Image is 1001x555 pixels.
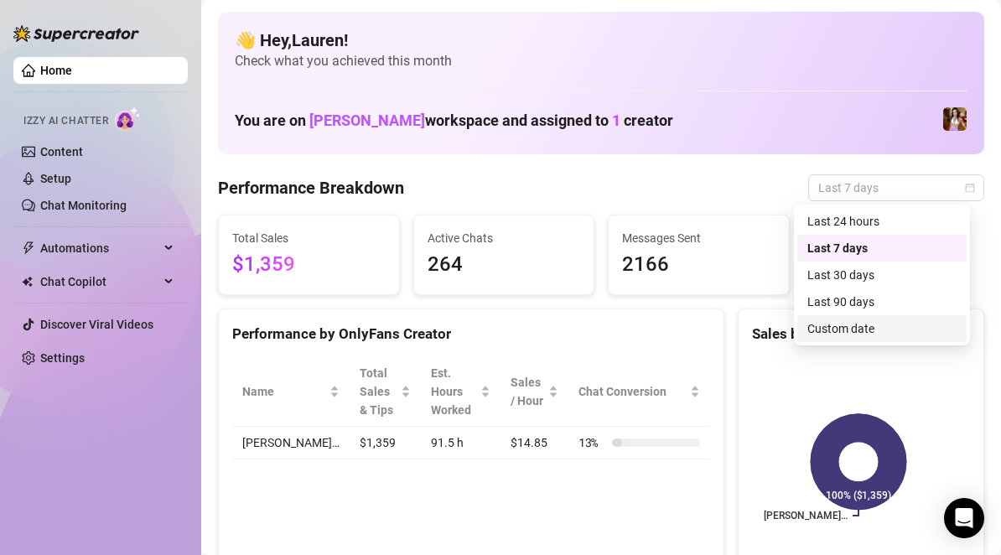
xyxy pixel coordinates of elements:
text: [PERSON_NAME]… [764,510,848,521]
th: Sales / Hour [500,357,568,427]
td: 91.5 h [421,427,501,459]
div: Last 90 days [797,288,967,315]
div: Last 24 hours [797,208,967,235]
span: Sales / Hour [511,373,545,410]
span: Check what you achieved this month [235,52,967,70]
a: Discover Viral Videos [40,318,153,331]
span: Izzy AI Chatter [23,113,108,129]
span: 264 [428,249,581,281]
td: $1,359 [350,427,421,459]
td: [PERSON_NAME]… [232,427,350,459]
div: Last 24 hours [807,212,957,231]
span: Active Chats [428,229,581,247]
div: Sales by OnlyFans Creator [752,323,970,345]
span: Chat Conversion [578,382,687,401]
a: Home [40,64,72,77]
img: Chat Copilot [22,276,33,288]
a: Settings [40,351,85,365]
span: $1,359 [232,249,386,281]
span: Automations [40,235,159,262]
div: Custom date [807,319,957,338]
span: Chat Copilot [40,268,159,295]
div: Last 30 days [797,262,967,288]
div: Performance by OnlyFans Creator [232,323,710,345]
span: 1 [612,112,620,129]
td: $14.85 [500,427,568,459]
img: Elena [943,107,967,131]
div: Open Intercom Messenger [944,498,984,538]
span: thunderbolt [22,241,35,255]
th: Total Sales & Tips [350,357,421,427]
span: Total Sales [232,229,386,247]
h1: You are on workspace and assigned to creator [235,112,673,130]
img: AI Chatter [115,106,141,131]
div: Last 7 days [797,235,967,262]
span: Name [242,382,326,401]
h4: Performance Breakdown [218,176,404,200]
span: 13 % [578,433,605,452]
a: Content [40,145,83,158]
span: calendar [965,183,975,193]
th: Chat Conversion [568,357,710,427]
div: Custom date [797,315,967,342]
span: Last 7 days [818,175,974,200]
div: Last 30 days [807,266,957,284]
th: Name [232,357,350,427]
div: Last 90 days [807,293,957,311]
div: Est. Hours Worked [431,364,478,419]
div: Last 7 days [807,239,957,257]
h4: 👋 Hey, Lauren ! [235,29,967,52]
img: logo-BBDzfeDw.svg [13,25,139,42]
span: Messages Sent [622,229,775,247]
a: Chat Monitoring [40,199,127,212]
span: Total Sales & Tips [360,364,397,419]
span: 2166 [622,249,775,281]
span: [PERSON_NAME] [309,112,425,129]
a: Setup [40,172,71,185]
